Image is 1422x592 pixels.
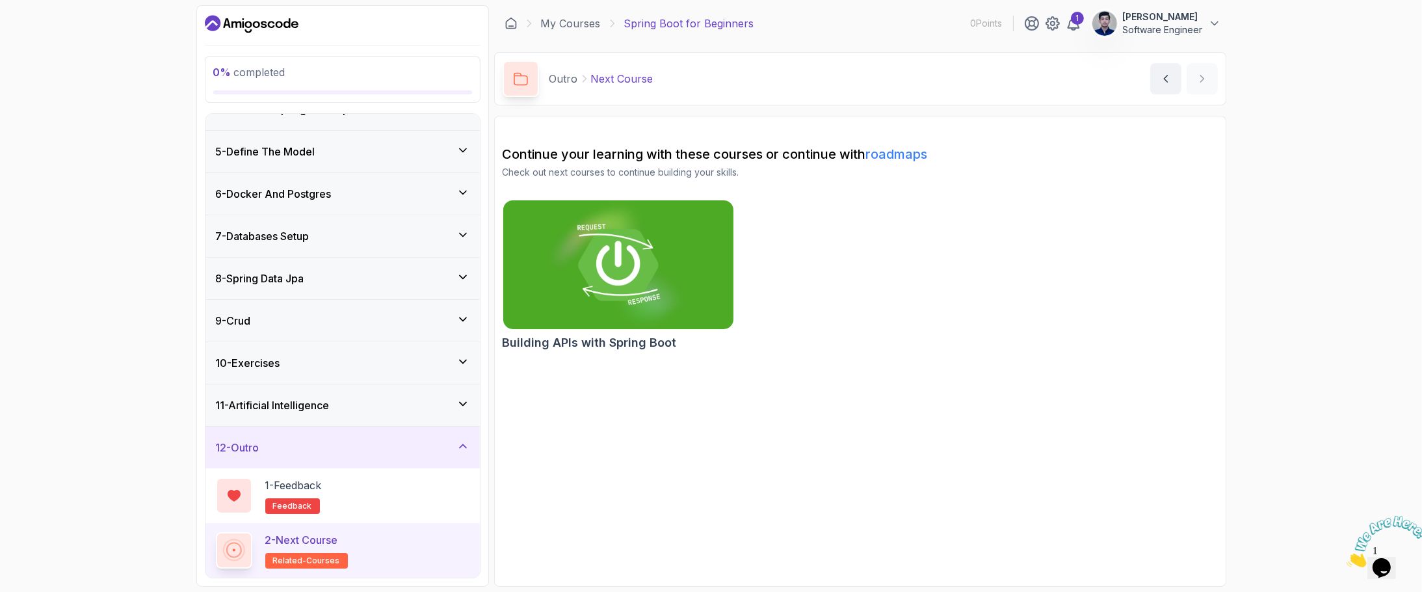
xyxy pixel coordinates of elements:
[213,66,285,79] span: completed
[216,478,469,514] button: 1-Feedbackfeedback
[205,131,480,172] button: 5-Define The Model
[216,355,280,371] h3: 10 - Exercises
[205,215,480,257] button: 7-Databases Setup
[265,532,338,548] p: 2 - Next Course
[205,300,480,342] button: 9-Crud
[205,14,298,34] a: Dashboard
[216,144,315,159] h3: 5 - Define The Model
[265,478,322,493] p: 1 - Feedback
[213,66,231,79] span: 0 %
[541,16,601,31] a: My Courses
[503,334,677,352] h2: Building APIs with Spring Boot
[497,197,739,332] img: Building APIs with Spring Boot card
[503,145,1218,163] h2: Continue your learning with these courses or continue with
[273,501,312,511] span: feedback
[503,200,734,352] a: Building APIs with Spring Boot cardBuilding APIs with Spring Boot
[205,342,480,384] button: 10-Exercises
[216,313,251,329] h3: 9 - Crud
[1123,10,1203,23] p: [PERSON_NAME]
[5,5,10,16] span: 1
[205,427,480,468] button: 12-Outro
[1187,63,1218,94] button: next content
[1341,511,1422,572] iframe: chat widget
[216,397,330,413] h3: 11 - Artificial Intelligence
[971,17,1003,30] p: 0 Points
[1092,11,1117,36] img: user profile image
[205,258,480,299] button: 8-Spring Data Jpa
[1150,63,1181,94] button: previous content
[591,71,653,87] p: Next Course
[624,16,754,31] p: Spring Boot for Beginners
[216,532,469,569] button: 2-Next Courserelated-courses
[216,440,259,455] h3: 12 - Outro
[216,186,332,202] h3: 6 - Docker And Postgres
[205,173,480,215] button: 6-Docker And Postgres
[1066,16,1081,31] a: 1
[505,17,518,30] a: Dashboard
[1071,12,1084,25] div: 1
[216,271,304,286] h3: 8 - Spring Data Jpa
[1123,23,1203,36] p: Software Engineer
[5,5,86,57] img: Chat attention grabber
[503,166,1218,179] p: Check out next courses to continue building your skills.
[866,146,928,162] a: roadmaps
[1092,10,1221,36] button: user profile image[PERSON_NAME]Software Engineer
[205,384,480,426] button: 11-Artificial Intelligence
[273,556,340,566] span: related-courses
[549,71,578,87] p: Outro
[216,228,309,244] h3: 7 - Databases Setup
